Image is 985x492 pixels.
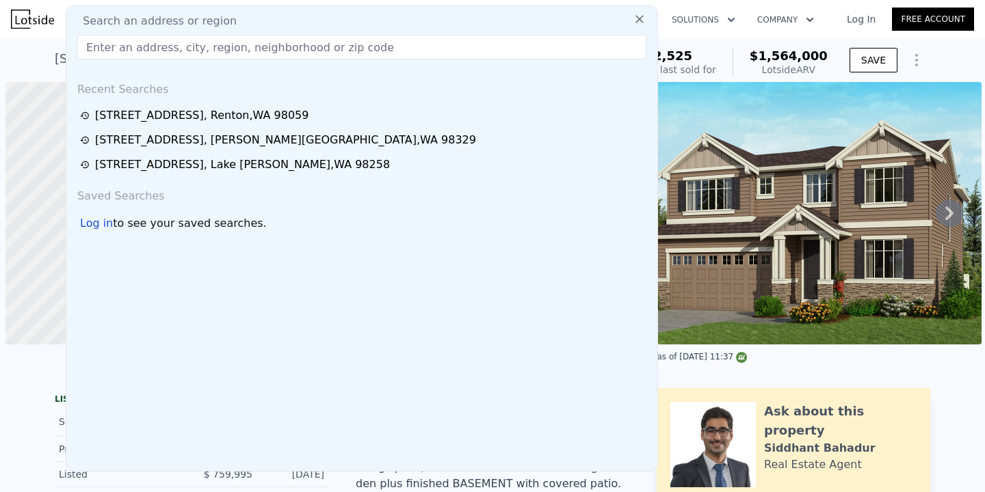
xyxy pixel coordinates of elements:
[850,48,897,72] button: SAVE
[55,394,328,407] div: LISTING & SALE HISTORY
[80,215,113,232] div: Log in
[903,46,930,74] button: Show Options
[80,132,648,148] a: [STREET_ADDRESS], [PERSON_NAME][GEOGRAPHIC_DATA],WA 98329
[263,467,324,481] div: [DATE]
[80,156,648,173] a: [STREET_ADDRESS], Lake [PERSON_NAME],WA 98258
[764,402,917,440] div: Ask about this property
[59,467,181,481] div: Listed
[55,49,299,68] div: [STREET_ADDRESS] , Renton , WA 98059
[77,35,646,59] input: Enter an address, city, region, neighborhood or zip code
[750,49,828,63] span: $1,564,000
[72,177,652,210] div: Saved Searches
[736,352,747,363] img: NWMLS Logo
[59,413,181,430] div: Sold
[95,107,308,124] div: [STREET_ADDRESS] , Renton , WA 98059
[764,456,862,473] div: Real Estate Agent
[746,8,825,32] button: Company
[72,70,652,103] div: Recent Searches
[11,10,54,29] img: Lotside
[830,12,892,26] a: Log In
[95,156,390,173] div: [STREET_ADDRESS] , Lake [PERSON_NAME] , WA 98258
[661,8,746,32] button: Solutions
[892,8,974,31] a: Free Account
[59,442,181,456] div: Price Increase
[113,215,266,232] span: to see your saved searches.
[72,13,237,29] span: Search an address or region
[750,63,828,77] div: Lotside ARV
[95,132,476,148] div: [STREET_ADDRESS] , [PERSON_NAME][GEOGRAPHIC_DATA] , WA 98329
[764,440,876,456] div: Siddhant Bahadur
[204,469,252,480] span: $ 759,995
[604,63,716,77] div: Off Market, last sold for
[80,107,648,124] a: [STREET_ADDRESS], Renton,WA 98059
[628,49,693,63] span: $772,525
[631,82,982,344] img: Sale: 117446187 Parcel: 97947208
